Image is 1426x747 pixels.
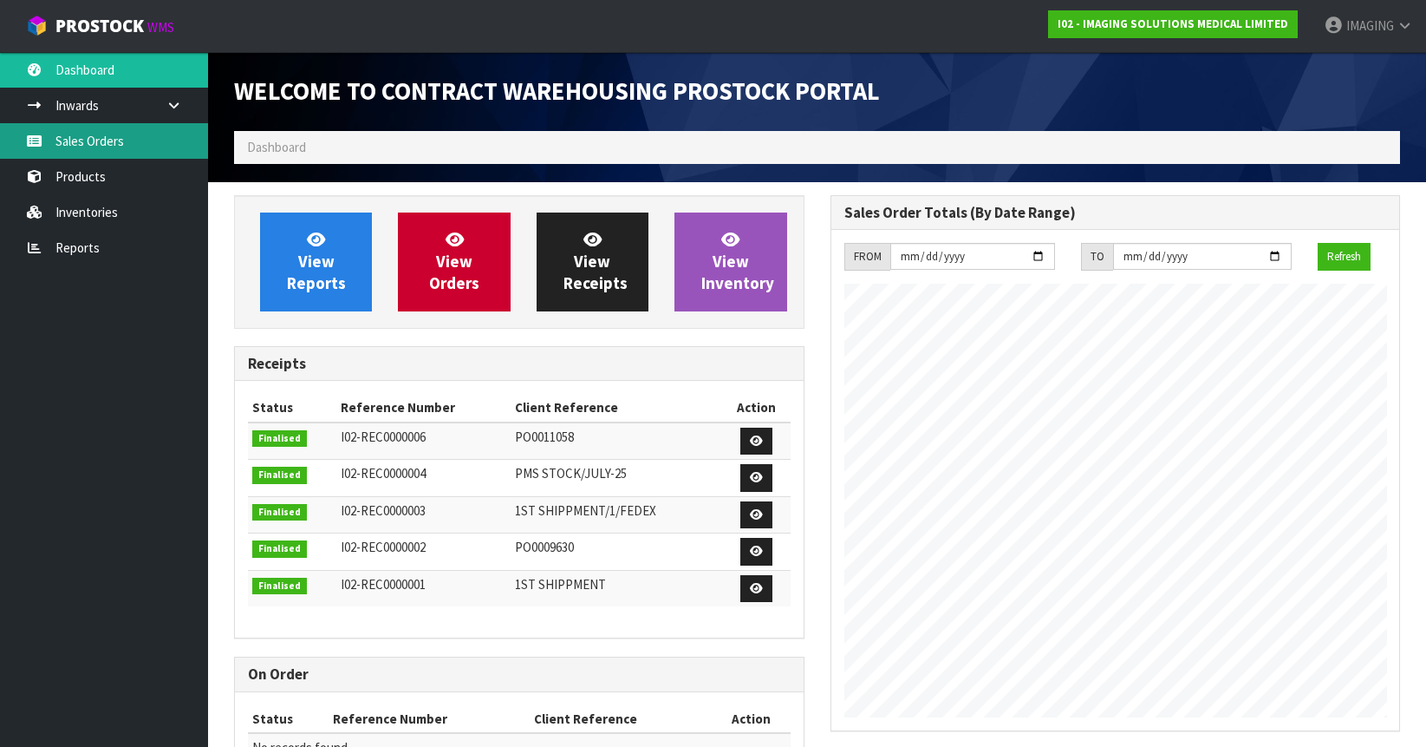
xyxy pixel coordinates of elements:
button: Refresh [1318,243,1371,271]
span: PO0011058 [515,429,574,445]
span: View Receipts [563,229,628,294]
h3: Receipts [248,356,791,372]
span: 1ST SHIPPMENT/1/FEDEX [515,502,656,519]
span: View Reports [287,229,346,294]
a: ViewReports [260,213,372,311]
span: 1ST SHIPPMENT [515,576,606,593]
span: View Orders [429,229,479,294]
h3: Sales Order Totals (By Date Range) [844,205,1387,221]
th: Reference Number [336,394,511,422]
span: I02-REC0000004 [341,465,426,482]
strong: I02 - IMAGING SOLUTIONS MEDICAL LIMITED [1058,16,1288,31]
a: ViewOrders [398,213,510,311]
span: I02-REC0000002 [341,539,426,555]
img: cube-alt.png [26,15,48,36]
th: Reference Number [329,705,530,733]
th: Status [248,394,336,422]
th: Client Reference [511,394,723,422]
th: Action [713,705,791,733]
th: Action [723,394,791,422]
span: I02-REC0000001 [341,576,426,593]
a: ViewReceipts [537,213,648,311]
span: Finalised [252,578,307,595]
span: Finalised [252,541,307,558]
span: I02-REC0000006 [341,429,426,445]
span: Welcome to Contract Warehousing ProStock Portal [234,75,880,107]
span: View Inventory [701,229,774,294]
span: Finalised [252,430,307,448]
th: Status [248,705,329,733]
div: TO [1081,243,1113,271]
span: I02-REC0000003 [341,502,426,519]
small: WMS [147,19,174,36]
a: ViewInventory [674,213,786,311]
h3: On Order [248,666,791,683]
span: Finalised [252,467,307,484]
span: Finalised [252,504,307,521]
th: Client Reference [530,705,713,733]
span: IMAGING [1346,17,1394,34]
div: FROM [844,243,890,271]
span: PO0009630 [515,539,574,555]
span: ProStock [55,15,144,37]
span: Dashboard [247,139,306,155]
span: PMS STOCK/JULY-25 [515,465,627,482]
